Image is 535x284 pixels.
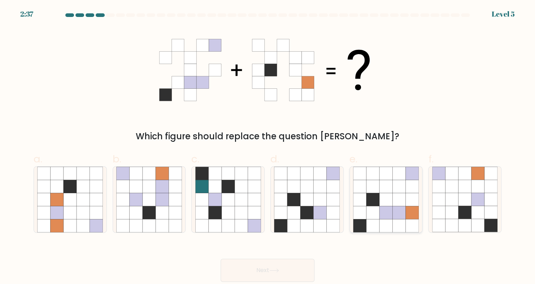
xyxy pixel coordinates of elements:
span: a. [34,152,42,166]
span: c. [191,152,199,166]
span: d. [270,152,279,166]
div: Which figure should replace the question [PERSON_NAME]? [38,130,497,143]
span: f. [428,152,433,166]
button: Next [221,259,314,282]
div: Level 5 [492,9,515,19]
span: e. [349,152,357,166]
div: 2:37 [20,9,33,19]
span: b. [113,152,121,166]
